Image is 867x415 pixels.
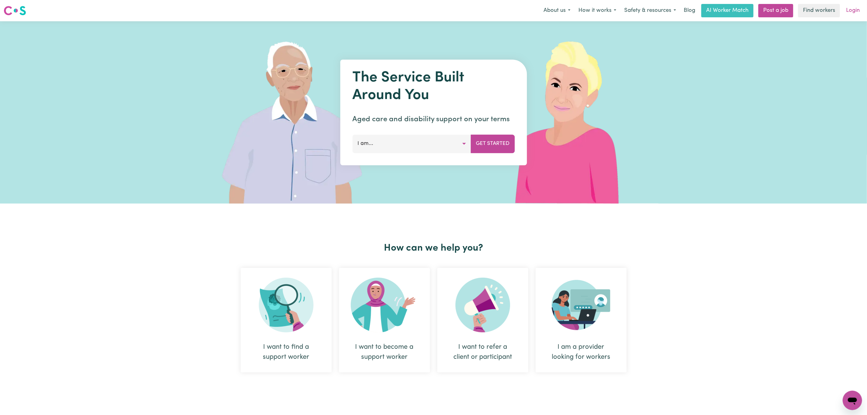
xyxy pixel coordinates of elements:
[842,4,863,17] a: Login
[758,4,793,17] a: Post a job
[437,268,528,372] div: I want to refer a client or participant
[550,342,612,362] div: I am a provider looking for workers
[540,4,574,17] button: About us
[471,135,515,153] button: Get Started
[798,4,840,17] a: Find workers
[255,342,317,362] div: I want to find a support worker
[4,4,26,18] a: Careseekers logo
[701,4,754,17] a: AI Worker Match
[843,391,862,410] iframe: Button to launch messaging window, conversation in progress
[574,4,620,17] button: How it works
[339,268,430,372] div: I want to become a support worker
[352,114,515,125] p: Aged care and disability support on your terms
[354,342,415,362] div: I want to become a support worker
[452,342,514,362] div: I want to refer a client or participant
[237,242,630,254] h2: How can we help you?
[352,135,471,153] button: I am...
[4,5,26,16] img: Careseekers logo
[259,278,313,332] img: Search
[241,268,332,372] div: I want to find a support worker
[620,4,680,17] button: Safety & resources
[456,278,510,332] img: Refer
[536,268,627,372] div: I am a provider looking for workers
[552,278,611,332] img: Provider
[351,278,418,332] img: Become Worker
[680,4,699,17] a: Blog
[352,69,515,104] h1: The Service Built Around You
